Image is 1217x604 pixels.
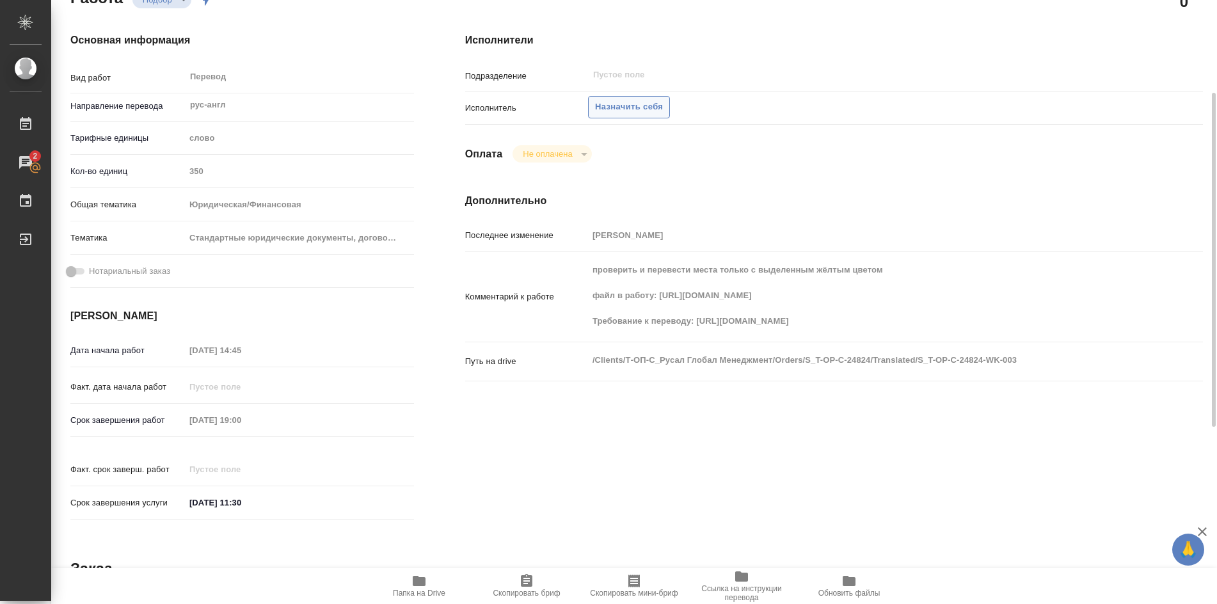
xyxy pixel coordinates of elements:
[493,589,560,598] span: Скопировать бриф
[70,463,185,476] p: Факт. срок заверш. работ
[89,265,170,278] span: Нотариальный заказ
[588,349,1141,371] textarea: /Clients/Т-ОП-С_Русал Глобал Менеджмент/Orders/S_T-OP-C-24824/Translated/S_T-OP-C-24824-WK-003
[70,132,185,145] p: Тарифные единицы
[393,589,445,598] span: Папка на Drive
[465,147,503,162] h4: Оплата
[185,377,297,396] input: Пустое поле
[818,589,880,598] span: Обновить файлы
[465,229,588,242] p: Последнее изменение
[465,355,588,368] p: Путь на drive
[580,568,688,604] button: Скопировать мини-бриф
[70,497,185,509] p: Срок завершения услуги
[185,493,297,512] input: ✎ Введи что-нибудь
[513,145,591,163] div: Подбор
[70,72,185,84] p: Вид работ
[185,127,414,149] div: слово
[595,100,663,115] span: Назначить себя
[185,162,414,180] input: Пустое поле
[70,198,185,211] p: Общая тематика
[3,147,48,179] a: 2
[185,411,297,429] input: Пустое поле
[588,259,1141,332] textarea: проверить и перевести места только с выделенным жёлтым цветом файл в работу: [URL][DOMAIN_NAME] Т...
[696,584,788,602] span: Ссылка на инструкции перевода
[365,568,473,604] button: Папка на Drive
[70,33,414,48] h4: Основная информация
[465,70,588,83] p: Подразделение
[70,232,185,244] p: Тематика
[1177,536,1199,563] span: 🙏
[588,226,1141,244] input: Пустое поле
[592,67,1111,83] input: Пустое поле
[519,148,576,159] button: Не оплачена
[185,194,414,216] div: Юридическая/Финансовая
[795,568,903,604] button: Обновить файлы
[70,414,185,427] p: Срок завершения работ
[25,150,45,163] span: 2
[70,100,185,113] p: Направление перевода
[465,102,588,115] p: Исполнитель
[70,381,185,393] p: Факт. дата начала работ
[70,165,185,178] p: Кол-во единиц
[185,227,414,249] div: Стандартные юридические документы, договоры, уставы
[185,460,297,479] input: Пустое поле
[70,344,185,357] p: Дата начала работ
[688,568,795,604] button: Ссылка на инструкции перевода
[590,589,678,598] span: Скопировать мини-бриф
[1172,534,1204,566] button: 🙏
[588,96,670,118] button: Назначить себя
[185,341,297,360] input: Пустое поле
[465,193,1203,209] h4: Дополнительно
[70,308,414,324] h4: [PERSON_NAME]
[465,290,588,303] p: Комментарий к работе
[473,568,580,604] button: Скопировать бриф
[465,33,1203,48] h4: Исполнители
[70,559,112,579] h2: Заказ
